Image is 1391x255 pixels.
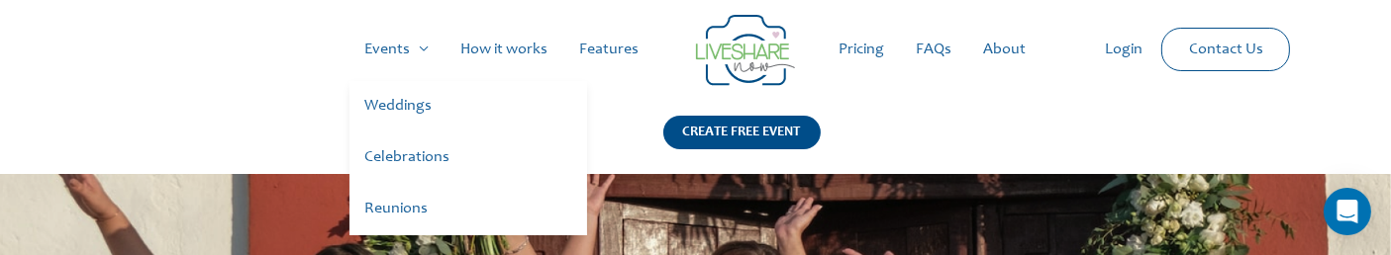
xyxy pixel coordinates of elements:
a: Events [349,18,446,81]
a: CREATE FREE EVENT [663,116,821,174]
a: Contact Us [1173,29,1279,70]
a: Weddings [349,81,587,132]
a: Celebrations [349,132,587,184]
a: Features [564,18,655,81]
a: Reunions [349,184,587,235]
div: CREATE FREE EVENT [663,116,821,149]
img: Group 14 | Live Photo Slideshow for Events | Create Free Events Album for Any Occasion [696,15,795,86]
a: Login [1089,18,1158,81]
a: Pricing [824,18,901,81]
a: About [968,18,1043,81]
nav: Site Navigation [35,18,1356,81]
a: How it works [446,18,564,81]
a: FAQs [901,18,968,81]
div: Open Intercom Messenger [1324,188,1371,235]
